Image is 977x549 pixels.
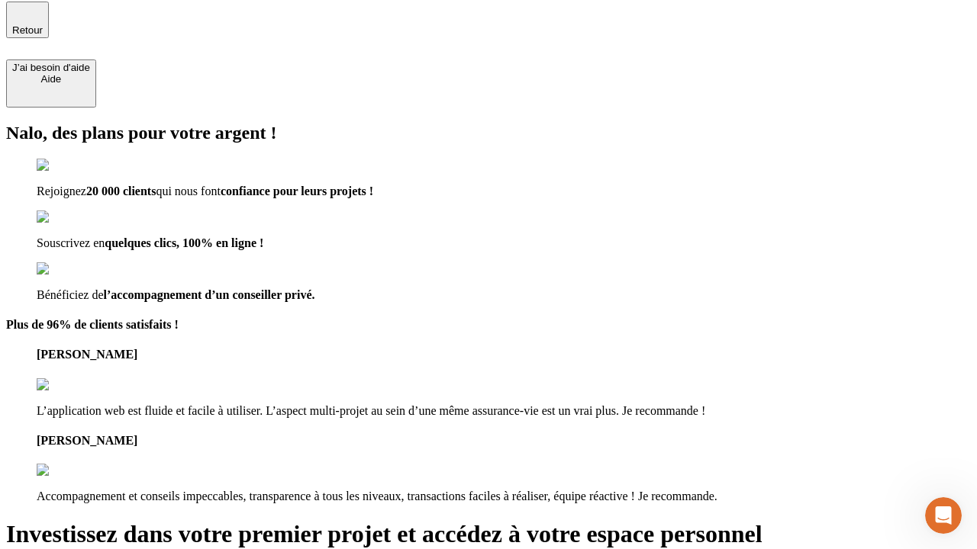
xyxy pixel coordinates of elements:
[37,434,971,448] h4: [PERSON_NAME]
[37,288,104,301] span: Bénéficiez de
[37,464,112,477] img: reviews stars
[156,185,220,197] span: qui nous font
[6,2,49,38] button: Retour
[37,404,971,418] p: L’application web est fluide et facile à utiliser. L’aspect multi-projet au sein d’une même assur...
[86,185,156,197] span: 20 000 clients
[105,236,263,249] span: quelques clics, 100% en ligne !
[37,490,971,503] p: Accompagnement et conseils impeccables, transparence à tous les niveaux, transactions faciles à r...
[221,185,373,197] span: confiance pour leurs projets !
[6,520,971,548] h1: Investissez dans votre premier projet et accédez à votre espace personnel
[6,123,971,143] h2: Nalo, des plans pour votre argent !
[925,497,962,534] iframe: Intercom live chat
[12,62,90,73] div: J’ai besoin d'aide
[37,236,105,249] span: Souscrivez en
[37,378,112,392] img: reviews stars
[6,318,971,332] h4: Plus de 96% de clients satisfaits !
[104,288,315,301] span: l’accompagnement d’un conseiller privé.
[37,159,102,172] img: checkmark
[37,262,102,276] img: checkmark
[12,73,90,85] div: Aide
[12,24,43,36] span: Retour
[37,210,102,224] img: checkmark
[37,348,971,361] h4: [PERSON_NAME]
[6,59,96,108] button: J’ai besoin d'aideAide
[37,185,86,197] span: Rejoignez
